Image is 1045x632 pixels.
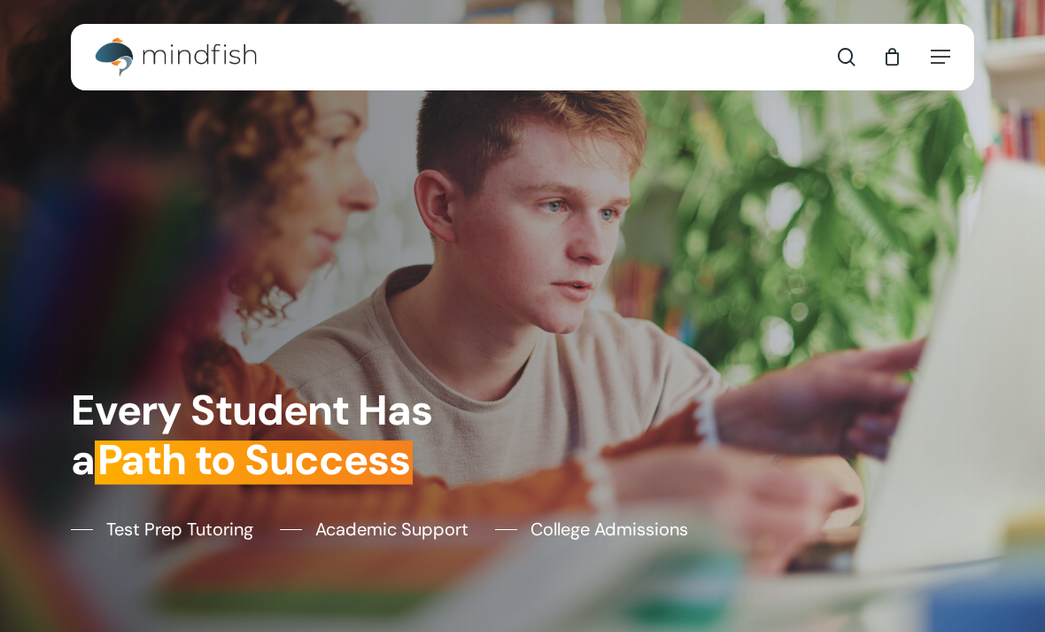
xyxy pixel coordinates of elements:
[931,48,950,66] a: Navigation Menu
[882,47,902,66] a: Cart
[71,516,253,542] a: Test Prep Tutoring
[495,516,688,542] a: College Admissions
[95,433,413,488] em: Path to Success
[280,516,468,542] a: Academic Support
[106,516,253,542] span: Test Prep Tutoring
[530,516,688,542] span: College Admissions
[71,24,974,90] header: Main Menu
[71,386,513,486] h1: Every Student Has a
[315,516,468,542] span: Academic Support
